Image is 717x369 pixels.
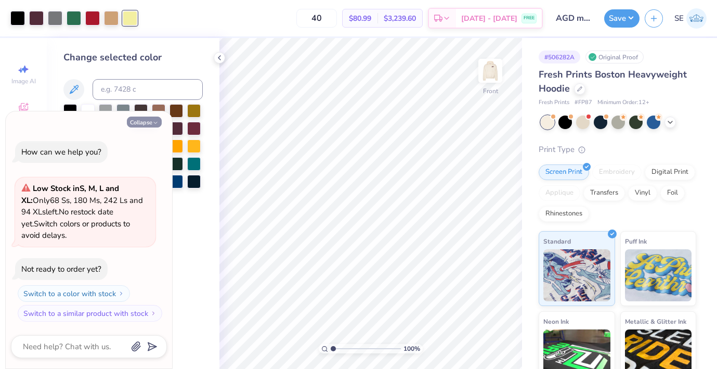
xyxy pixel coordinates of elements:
[604,9,640,28] button: Save
[21,183,119,206] strong: Low Stock in S, M, L and XL :
[524,15,535,22] span: FREE
[543,316,569,327] span: Neon Ink
[686,8,707,29] img: Sadie Eilberg
[127,117,162,128] button: Collapse
[539,50,580,63] div: # 506282A
[384,13,416,24] span: $3,239.60
[539,68,687,95] span: Fresh Prints Boston Heavyweight Hoodie
[296,9,337,28] input: – –
[93,79,203,100] input: e.g. 7428 c
[118,290,124,297] img: Switch to a color with stock
[583,185,625,201] div: Transfers
[628,185,657,201] div: Vinyl
[18,305,162,322] button: Switch to a similar product with stock
[575,98,592,107] span: # FP87
[539,206,589,222] div: Rhinestones
[21,147,101,157] div: How can we help you?
[585,50,644,63] div: Original Proof
[674,12,684,24] span: SE
[539,144,696,156] div: Print Type
[543,249,610,301] img: Standard
[625,249,692,301] img: Puff Ink
[645,164,695,180] div: Digital Print
[674,8,707,29] a: SE
[625,316,686,327] span: Metallic & Glitter Ink
[21,183,143,240] span: Only 68 Ss, 180 Ms, 242 Ls and 94 XLs left. Switch colors or products to avoid delays.
[483,86,498,96] div: Front
[625,236,647,247] span: Puff Ink
[543,236,571,247] span: Standard
[480,60,501,81] img: Front
[592,164,642,180] div: Embroidery
[548,8,599,29] input: Untitled Design
[11,77,36,85] span: Image AI
[21,207,113,229] span: No restock date yet.
[539,164,589,180] div: Screen Print
[21,264,101,274] div: Not ready to order yet?
[660,185,685,201] div: Foil
[150,310,157,316] img: Switch to a similar product with stock
[597,98,649,107] span: Minimum Order: 12 +
[63,50,203,65] div: Change selected color
[403,344,420,353] span: 100 %
[349,13,371,24] span: $80.99
[539,98,569,107] span: Fresh Prints
[18,285,130,302] button: Switch to a color with stock
[539,185,580,201] div: Applique
[461,13,517,24] span: [DATE] - [DATE]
